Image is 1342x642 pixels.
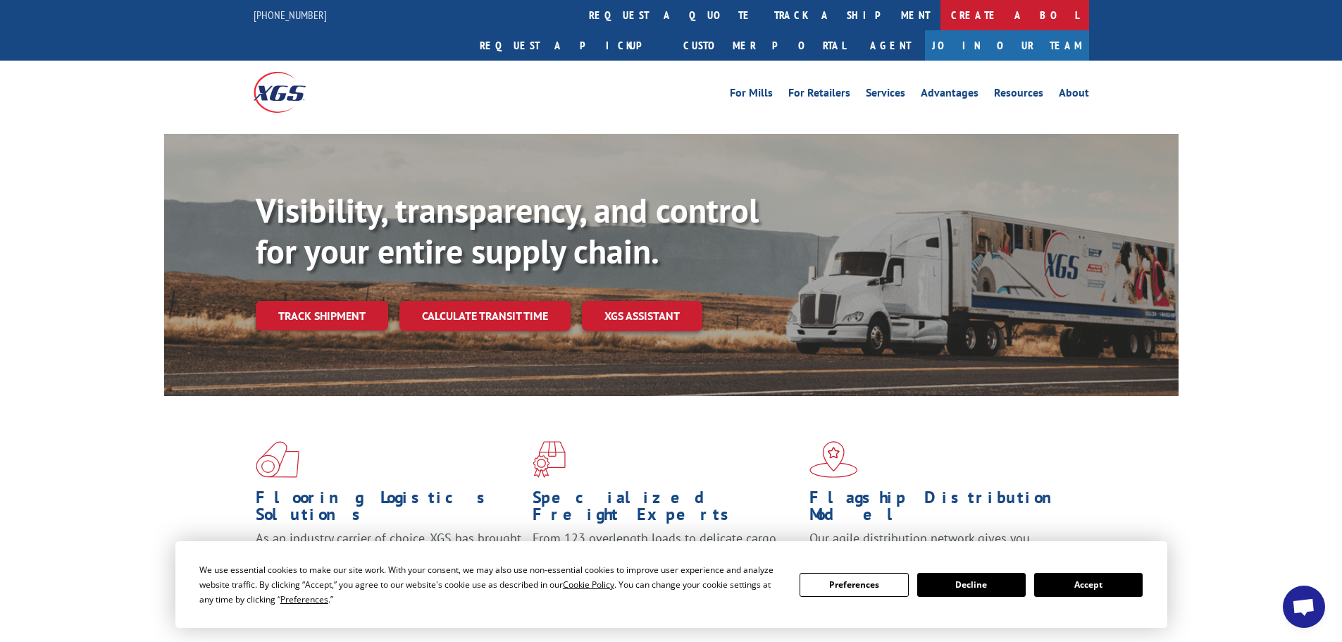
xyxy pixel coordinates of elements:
[256,301,388,331] a: Track shipment
[254,8,327,22] a: [PHONE_NUMBER]
[866,87,905,103] a: Services
[280,593,328,605] span: Preferences
[1283,586,1325,628] a: Open chat
[1059,87,1089,103] a: About
[256,188,759,273] b: Visibility, transparency, and control for your entire supply chain.
[925,30,1089,61] a: Join Our Team
[1034,573,1143,597] button: Accept
[256,489,522,530] h1: Flooring Logistics Solutions
[399,301,571,331] a: Calculate transit time
[809,489,1076,530] h1: Flagship Distribution Model
[563,579,614,591] span: Cookie Policy
[856,30,925,61] a: Agent
[921,87,978,103] a: Advantages
[800,573,908,597] button: Preferences
[533,441,566,478] img: xgs-icon-focused-on-flooring-red
[533,489,799,530] h1: Specialized Freight Experts
[533,530,799,593] p: From 123 overlength loads to delicate cargo, our experienced staff knows the best way to move you...
[256,530,521,580] span: As an industry carrier of choice, XGS has brought innovation and dedication to flooring logistics...
[582,301,702,331] a: XGS ASSISTANT
[175,541,1167,628] div: Cookie Consent Prompt
[199,562,783,607] div: We use essential cookies to make our site work. With your consent, we may also use non-essential ...
[730,87,773,103] a: For Mills
[256,441,299,478] img: xgs-icon-total-supply-chain-intelligence-red
[673,30,856,61] a: Customer Portal
[788,87,850,103] a: For Retailers
[917,573,1026,597] button: Decline
[994,87,1043,103] a: Resources
[809,441,858,478] img: xgs-icon-flagship-distribution-model-red
[809,530,1069,563] span: Our agile distribution network gives you nationwide inventory management on demand.
[469,30,673,61] a: Request a pickup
